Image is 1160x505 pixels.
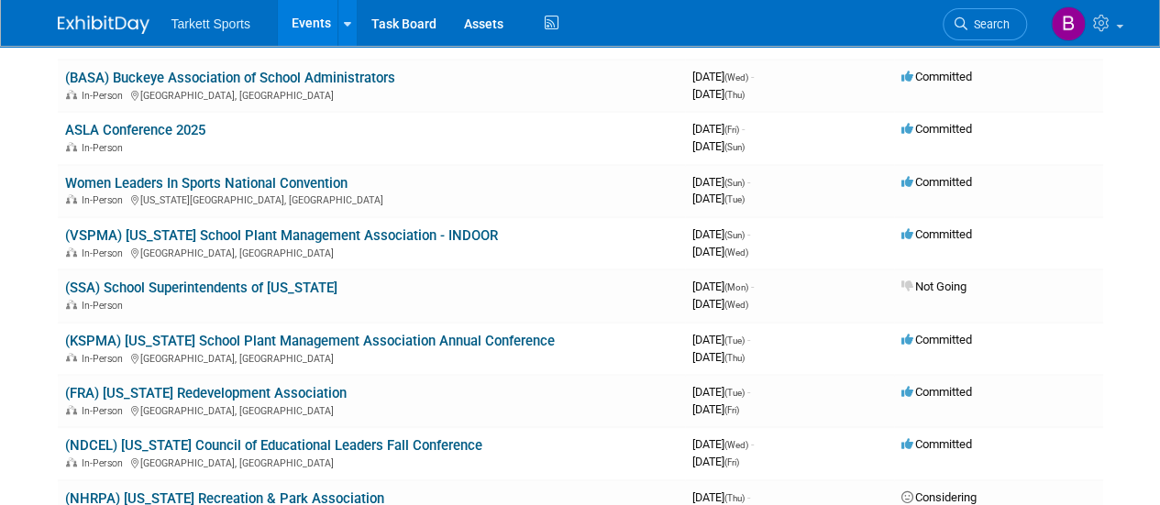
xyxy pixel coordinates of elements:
[82,247,128,259] span: In-Person
[901,280,967,293] span: Not Going
[724,457,739,467] span: (Fri)
[65,385,347,401] a: (FRA) [US_STATE] Redevelopment Association
[901,385,972,399] span: Committed
[82,353,128,365] span: In-Person
[751,437,754,451] span: -
[901,437,972,451] span: Committed
[751,280,754,293] span: -
[901,70,972,83] span: Committed
[692,402,739,416] span: [DATE]
[82,194,128,206] span: In-Person
[692,350,745,364] span: [DATE]
[692,455,739,468] span: [DATE]
[747,333,750,346] span: -
[65,280,337,296] a: (SSA) School Superintendents of [US_STATE]
[747,227,750,241] span: -
[724,178,745,188] span: (Sun)
[724,125,739,135] span: (Fri)
[66,247,77,257] img: In-Person Event
[692,245,748,258] span: [DATE]
[967,17,1010,31] span: Search
[724,493,745,503] span: (Thu)
[724,142,745,152] span: (Sun)
[65,402,678,417] div: [GEOGRAPHIC_DATA], [GEOGRAPHIC_DATA]
[58,16,149,34] img: ExhibitDay
[66,353,77,362] img: In-Person Event
[943,8,1027,40] a: Search
[724,300,748,310] span: (Wed)
[65,333,555,349] a: (KSPMA) [US_STATE] School Plant Management Association Annual Conference
[66,194,77,203] img: In-Person Event
[724,388,745,398] span: (Tue)
[82,300,128,312] span: In-Person
[66,90,77,99] img: In-Person Event
[724,440,748,450] span: (Wed)
[901,175,972,189] span: Committed
[65,245,678,259] div: [GEOGRAPHIC_DATA], [GEOGRAPHIC_DATA]
[724,353,745,363] span: (Thu)
[742,122,745,136] span: -
[901,490,977,504] span: Considering
[692,122,745,136] span: [DATE]
[692,490,750,504] span: [DATE]
[724,247,748,258] span: (Wed)
[692,70,754,83] span: [DATE]
[82,90,128,102] span: In-Person
[751,70,754,83] span: -
[82,142,128,154] span: In-Person
[66,142,77,151] img: In-Person Event
[901,333,972,346] span: Committed
[65,437,482,454] a: (NDCEL) [US_STATE] Council of Educational Leaders Fall Conference
[65,70,395,86] a: (BASA) Buckeye Association of School Administrators
[65,192,678,206] div: [US_STATE][GEOGRAPHIC_DATA], [GEOGRAPHIC_DATA]
[692,175,750,189] span: [DATE]
[692,280,754,293] span: [DATE]
[901,227,972,241] span: Committed
[747,490,750,504] span: -
[1051,6,1086,41] img: Blake Centers
[692,87,745,101] span: [DATE]
[66,405,77,414] img: In-Person Event
[171,16,250,31] span: Tarkett Sports
[66,457,77,467] img: In-Person Event
[692,297,748,311] span: [DATE]
[724,405,739,415] span: (Fri)
[724,335,745,346] span: (Tue)
[747,385,750,399] span: -
[65,350,678,365] div: [GEOGRAPHIC_DATA], [GEOGRAPHIC_DATA]
[65,455,678,469] div: [GEOGRAPHIC_DATA], [GEOGRAPHIC_DATA]
[692,192,745,205] span: [DATE]
[692,333,750,346] span: [DATE]
[66,300,77,309] img: In-Person Event
[82,457,128,469] span: In-Person
[65,227,498,244] a: (VSPMA) [US_STATE] School Plant Management Association - INDOOR
[692,385,750,399] span: [DATE]
[692,227,750,241] span: [DATE]
[724,282,748,292] span: (Mon)
[901,122,972,136] span: Committed
[747,175,750,189] span: -
[692,437,754,451] span: [DATE]
[724,90,745,100] span: (Thu)
[724,194,745,204] span: (Tue)
[724,72,748,82] span: (Wed)
[82,405,128,417] span: In-Person
[65,122,205,138] a: ASLA Conference 2025
[65,87,678,102] div: [GEOGRAPHIC_DATA], [GEOGRAPHIC_DATA]
[65,175,348,192] a: Women Leaders In Sports National Convention
[724,230,745,240] span: (Sun)
[692,139,745,153] span: [DATE]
